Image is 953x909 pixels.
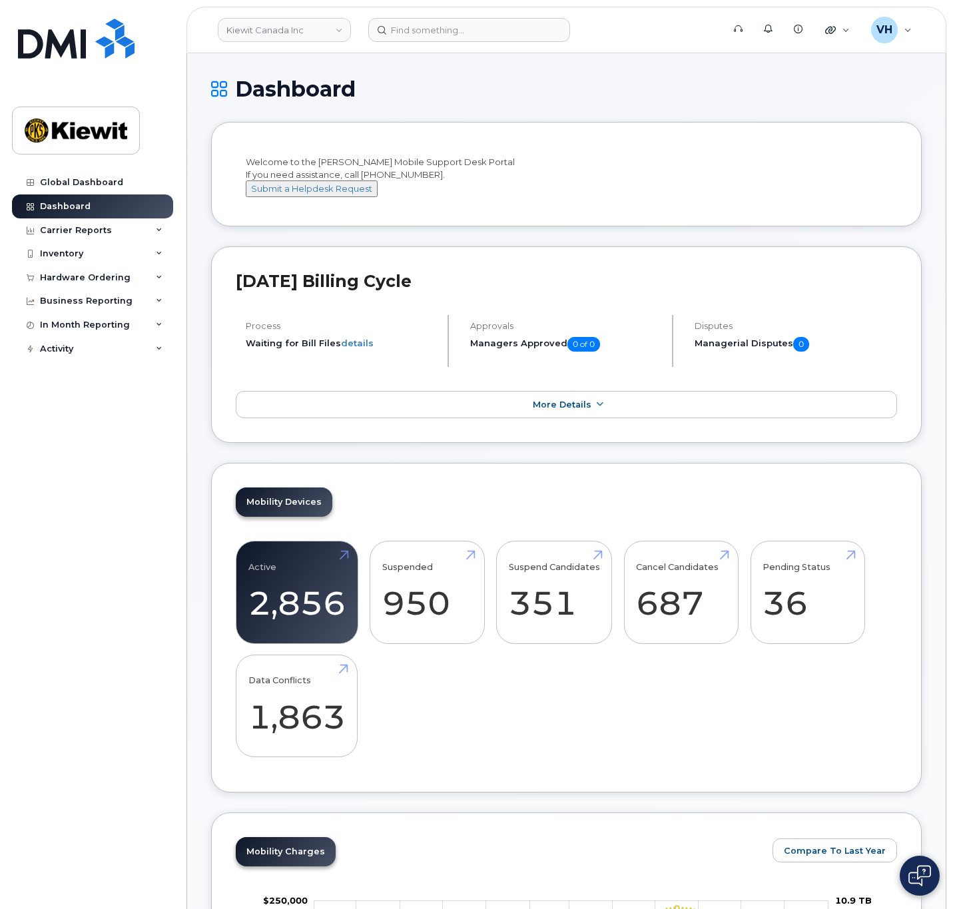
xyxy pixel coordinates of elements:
[246,321,436,331] h4: Process
[533,400,591,410] span: More Details
[246,180,378,197] button: Submit a Helpdesk Request
[908,865,931,886] img: Open chat
[793,337,809,352] span: 0
[246,183,378,194] a: Submit a Helpdesk Request
[509,549,600,637] a: Suspend Candidates 351
[248,662,346,750] a: Data Conflicts 1,863
[695,321,897,331] h4: Disputes
[567,337,600,352] span: 0 of 0
[773,838,897,862] button: Compare To Last Year
[246,337,436,350] li: Waiting for Bill Files
[263,894,308,905] g: $0
[211,77,922,101] h1: Dashboard
[784,844,886,857] span: Compare To Last Year
[763,549,852,637] a: Pending Status 36
[470,321,661,331] h4: Approvals
[636,549,726,637] a: Cancel Candidates 687
[236,271,897,291] h2: [DATE] Billing Cycle
[835,894,872,905] tspan: 10.9 TB
[248,549,346,637] a: Active 2,856
[236,487,332,517] a: Mobility Devices
[236,837,336,866] a: Mobility Charges
[695,337,897,352] h5: Managerial Disputes
[263,894,308,905] tspan: $250,000
[382,549,472,637] a: Suspended 950
[341,338,374,348] a: details
[470,337,661,352] h5: Managers Approved
[246,156,887,197] div: Welcome to the [PERSON_NAME] Mobile Support Desk Portal If you need assistance, call [PHONE_NUMBER].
